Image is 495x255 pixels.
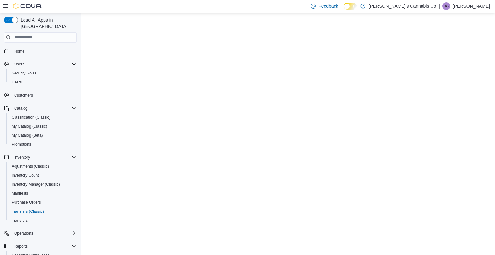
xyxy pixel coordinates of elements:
[12,92,35,99] a: Customers
[9,113,77,121] span: Classification (Classic)
[9,199,77,206] span: Purchase Orders
[1,91,79,100] button: Customers
[12,60,77,68] span: Users
[1,153,79,162] button: Inventory
[1,242,79,251] button: Reports
[9,190,31,197] a: Manifests
[12,142,31,147] span: Promotions
[12,133,43,138] span: My Catalog (Beta)
[6,162,79,171] button: Adjustments (Classic)
[9,132,77,139] span: My Catalog (Beta)
[12,164,49,169] span: Adjustments (Classic)
[12,153,77,161] span: Inventory
[12,124,47,129] span: My Catalog (Classic)
[12,218,28,223] span: Transfers
[14,62,24,67] span: Users
[6,189,79,198] button: Manifests
[9,162,77,170] span: Adjustments (Classic)
[442,2,450,10] div: Jonathan Cook
[9,181,77,188] span: Inventory Manager (Classic)
[6,216,79,225] button: Transfers
[6,113,79,122] button: Classification (Classic)
[6,171,79,180] button: Inventory Count
[14,106,27,111] span: Catalog
[6,122,79,131] button: My Catalog (Classic)
[9,199,44,206] a: Purchase Orders
[12,230,77,237] span: Operations
[13,3,42,9] img: Cova
[12,104,30,112] button: Catalog
[9,190,77,197] span: Manifests
[1,46,79,56] button: Home
[1,60,79,69] button: Users
[6,78,79,87] button: Users
[12,60,27,68] button: Users
[9,217,30,224] a: Transfers
[12,71,36,76] span: Security Roles
[18,17,77,30] span: Load All Apps in [GEOGRAPHIC_DATA]
[14,244,28,249] span: Reports
[9,181,63,188] a: Inventory Manager (Classic)
[12,153,33,161] button: Inventory
[9,78,77,86] span: Users
[9,141,34,148] a: Promotions
[9,123,50,130] a: My Catalog (Classic)
[439,2,440,10] p: |
[14,93,33,98] span: Customers
[6,207,79,216] button: Transfers (Classic)
[14,155,30,160] span: Inventory
[12,104,77,112] span: Catalog
[6,69,79,78] button: Security Roles
[6,198,79,207] button: Purchase Orders
[9,123,77,130] span: My Catalog (Classic)
[12,209,44,214] span: Transfers (Classic)
[9,132,45,139] a: My Catalog (Beta)
[9,78,24,86] a: Users
[12,191,28,196] span: Manifests
[12,91,77,99] span: Customers
[344,3,357,10] input: Dark Mode
[9,69,39,77] a: Security Roles
[12,200,41,205] span: Purchase Orders
[318,3,338,9] span: Feedback
[9,162,52,170] a: Adjustments (Classic)
[12,242,30,250] button: Reports
[14,49,24,54] span: Home
[12,242,77,250] span: Reports
[12,47,27,55] a: Home
[453,2,490,10] p: [PERSON_NAME]
[12,47,77,55] span: Home
[1,229,79,238] button: Operations
[12,230,36,237] button: Operations
[9,69,77,77] span: Security Roles
[9,141,77,148] span: Promotions
[6,180,79,189] button: Inventory Manager (Classic)
[444,2,449,10] span: JC
[6,140,79,149] button: Promotions
[9,208,46,215] a: Transfers (Classic)
[12,80,22,85] span: Users
[12,173,39,178] span: Inventory Count
[14,231,33,236] span: Operations
[12,182,60,187] span: Inventory Manager (Classic)
[9,208,77,215] span: Transfers (Classic)
[12,115,51,120] span: Classification (Classic)
[9,172,42,179] a: Inventory Count
[9,217,77,224] span: Transfers
[9,113,53,121] a: Classification (Classic)
[9,172,77,179] span: Inventory Count
[6,131,79,140] button: My Catalog (Beta)
[1,104,79,113] button: Catalog
[369,2,436,10] p: [PERSON_NAME]'s Cannabis Co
